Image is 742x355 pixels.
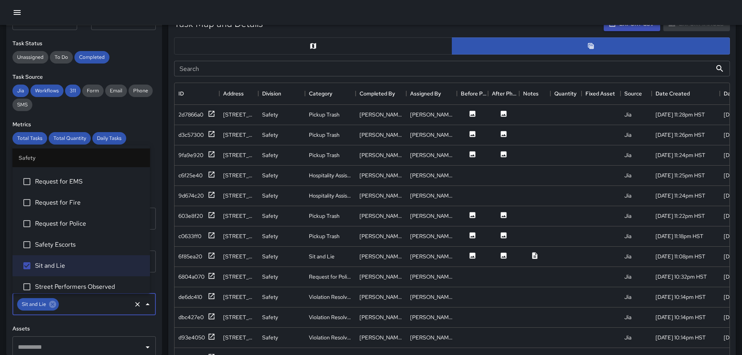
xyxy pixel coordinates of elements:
div: Address [223,83,244,104]
button: 9d674c20 [178,191,215,201]
div: de6dc410 [178,293,202,301]
div: Safety [262,171,278,179]
button: Clear [132,299,143,310]
div: Pickup Trash [309,212,340,220]
span: Total Tasks [12,135,47,141]
span: Phone [129,87,153,94]
div: 2490 Kalākaua Avenue [223,212,254,220]
div: 2420 Kalākaua Avenue [223,192,254,200]
div: Safety [262,273,278,281]
div: Antonio Tiny Payton [360,192,402,200]
div: Before Photo [457,83,488,104]
div: Fixed Asset [582,83,620,104]
div: c6f25e40 [178,171,203,179]
div: Joshua Lewis [360,334,402,341]
button: Close [142,299,153,310]
div: 161 Uluniu Avenue [223,313,254,321]
div: Jia [624,293,631,301]
div: Zackary Secio [410,212,453,220]
div: Jia [624,273,631,281]
div: ID [174,83,219,104]
div: Category [309,83,332,104]
span: SMS [12,101,32,108]
svg: Map [309,42,317,50]
div: 161 Uluniu Avenue [223,334,254,341]
div: Phone [129,85,153,97]
button: 6f85ea20 [178,252,215,261]
div: Joshua Lewis [360,313,402,321]
span: Email [105,87,127,94]
div: Zackary Secio [360,111,402,118]
div: Sit and Lie [17,298,59,311]
div: Zackary Secio [410,232,453,240]
button: 9fa9e920 [178,150,215,160]
div: Safety [262,293,278,301]
div: 9/13/2025, 11:28pm HST [656,111,705,118]
div: Safety [262,334,278,341]
button: dbc427e0 [178,313,215,322]
svg: Table [587,42,595,50]
div: Pickup Trash [309,131,340,139]
div: Pickup Trash [309,232,340,240]
h6: Assets [12,325,156,333]
div: Jia [624,334,631,341]
div: Completed By [356,83,406,104]
div: 9/13/2025, 11:22pm HST [656,212,705,220]
div: Joshua Lewis [360,293,402,301]
button: Open [142,342,153,353]
div: 9/13/2025, 11:24pm HST [656,192,705,200]
div: Jia [624,212,631,220]
div: Jia [12,85,29,97]
div: 161 Uluniu Avenue [223,293,254,301]
div: Completed By [360,83,395,104]
div: 9/13/2025, 10:14pm HST [656,334,706,341]
span: 311 [65,87,81,94]
div: 2540 Kalākaua Avenue [223,253,254,260]
div: Peter Abihai [360,273,402,281]
div: Division [262,83,281,104]
div: Safety [262,111,278,118]
div: 9/13/2025, 10:14pm HST [656,293,706,301]
button: d3c57300 [178,130,215,140]
span: Request for EMS [35,177,144,186]
div: Hospitality Assistance [309,192,352,200]
span: Sit and Lie [17,300,51,309]
div: Address [219,83,258,104]
div: 9/13/2025, 10:14pm HST [656,313,706,321]
div: Date Created [652,83,720,104]
div: 275 Beach Walk [223,273,254,281]
div: Violation Resolved Jaywalking [309,293,352,301]
div: Zackary Secio [410,253,453,260]
div: c0633ff0 [178,232,201,240]
div: After Photo [488,83,519,104]
span: Request for Police [35,219,144,228]
div: Antonio Tiny Payton [360,171,402,179]
div: 6f85ea20 [178,253,202,260]
div: Form [82,85,104,97]
button: 603e8f20 [178,211,215,221]
div: Jia [624,313,631,321]
div: Jia [624,192,631,200]
div: 6804a070 [178,273,204,281]
span: Form [82,87,104,94]
button: 6804a070 [178,272,215,282]
div: Notes [519,83,550,104]
div: SMS [12,99,32,111]
span: Street Performers Observed [35,282,144,291]
div: 311 [65,85,81,97]
h6: Metrics [12,120,156,129]
div: Assigned By [406,83,457,104]
div: Safety [262,313,278,321]
span: Total Quantity [49,135,91,141]
div: Workflows [30,85,63,97]
span: Unassigned [12,54,48,60]
div: 9/13/2025, 10:32pm HST [656,273,707,281]
div: Jia [624,111,631,118]
div: Joshua Lewis [410,313,453,321]
div: 2500 Kalākaua Avenue [223,151,254,159]
div: Safety [262,151,278,159]
div: Sit and Lie [309,253,335,260]
div: Jia [624,151,631,159]
div: Joshua Lewis [410,334,453,341]
div: Category [305,83,356,104]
